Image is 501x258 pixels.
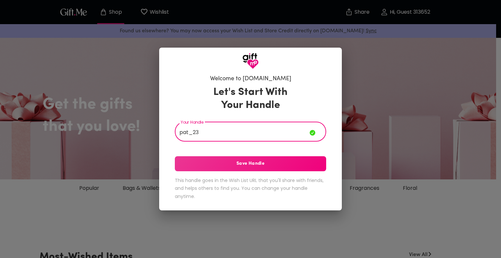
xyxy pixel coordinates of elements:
[175,156,326,171] button: Save Handle
[175,176,326,201] h6: This handle goes in the Wish List URL that you'll share with friends, and helps others to find yo...
[210,75,291,83] h6: Welcome to [DOMAIN_NAME]
[175,123,310,142] input: Your Handle
[242,53,259,69] img: GiftMe Logo
[175,160,326,167] span: Save Handle
[205,86,296,112] h3: Let's Start With Your Handle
